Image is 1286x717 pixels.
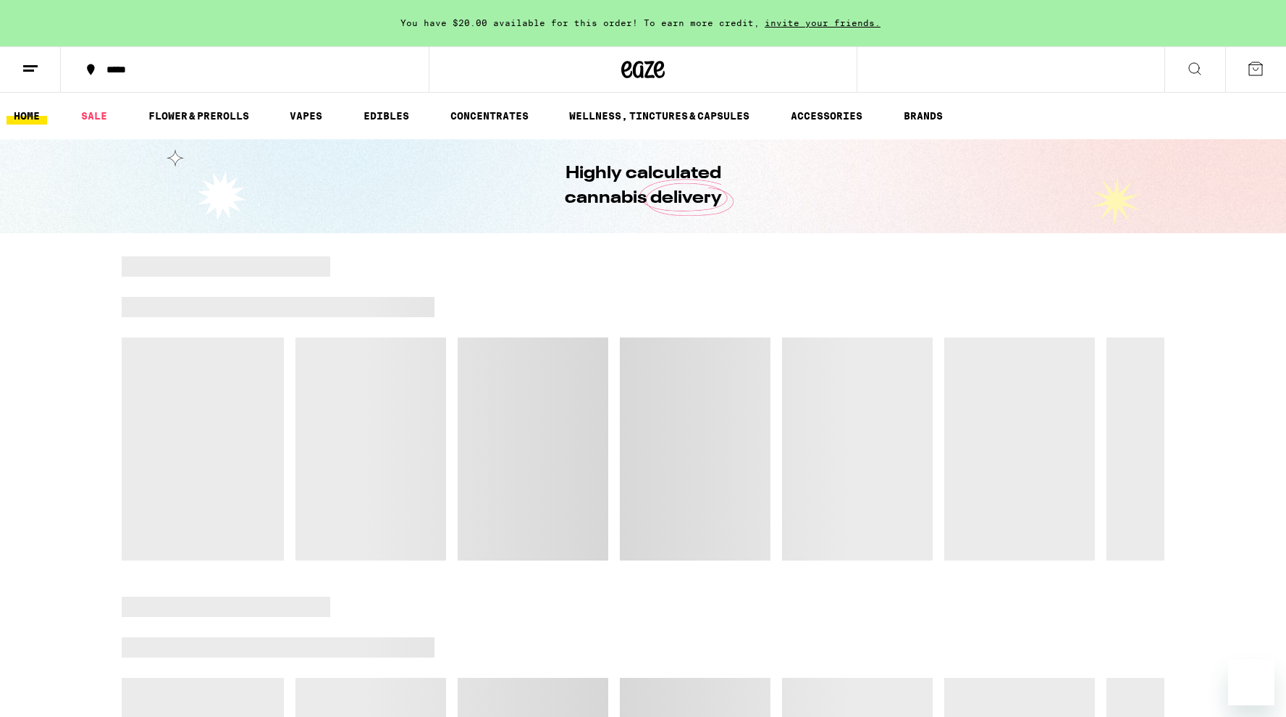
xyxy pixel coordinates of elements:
[356,107,416,125] a: EDIBLES
[400,18,760,28] span: You have $20.00 available for this order! To earn more credit,
[74,107,114,125] a: SALE
[896,107,950,125] a: BRANDS
[141,107,256,125] a: FLOWER & PREROLLS
[562,107,757,125] a: WELLNESS, TINCTURES & CAPSULES
[524,162,762,211] h1: Highly calculated cannabis delivery
[282,107,329,125] a: VAPES
[760,18,886,28] span: invite your friends.
[1228,659,1274,705] iframe: Button to launch messaging window
[783,107,870,125] a: ACCESSORIES
[7,107,47,125] a: HOME
[443,107,536,125] a: CONCENTRATES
